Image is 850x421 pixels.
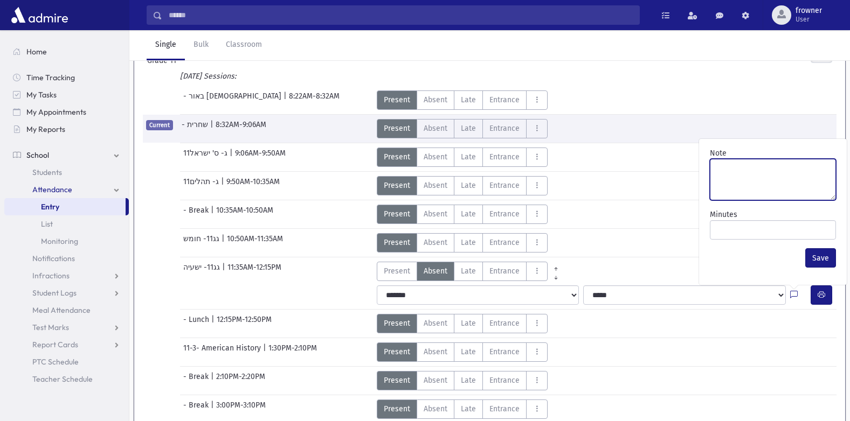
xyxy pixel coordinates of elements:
[710,209,737,220] label: Minutes
[211,314,217,333] span: |
[41,236,78,246] span: Monitoring
[377,119,548,138] div: AttTypes
[26,90,57,100] span: My Tasks
[424,318,447,329] span: Absent
[377,342,548,362] div: AttTypes
[211,205,216,224] span: |
[461,180,476,191] span: Late
[32,322,69,332] span: Test Marks
[230,148,235,167] span: |
[384,123,410,134] span: Present
[461,346,476,357] span: Late
[377,399,548,419] div: AttTypes
[4,284,129,301] a: Student Logs
[384,237,410,248] span: Present
[4,164,129,181] a: Students
[461,375,476,386] span: Late
[222,233,227,252] span: |
[26,150,49,160] span: School
[32,254,75,263] span: Notifications
[32,305,91,315] span: Meal Attendance
[216,399,266,419] span: 3:00PM-3:10PM
[32,374,93,384] span: Teacher Schedule
[548,270,564,279] a: All Later
[384,318,410,329] span: Present
[211,399,216,419] span: |
[183,399,211,419] span: - Break
[424,208,447,220] span: Absent
[26,47,47,57] span: Home
[32,288,77,298] span: Student Logs
[461,318,476,329] span: Late
[217,314,272,333] span: 12:15PM-12:50PM
[183,205,211,224] span: - Break
[377,314,548,333] div: AttTypes
[235,148,286,167] span: 9:06AM-9:50AM
[4,267,129,284] a: Infractions
[26,73,75,82] span: Time Tracking
[461,208,476,220] span: Late
[210,119,216,138] span: |
[183,262,222,281] span: גג11- ישעיה
[185,30,217,60] a: Bulk
[424,151,447,163] span: Absent
[183,176,221,195] span: 11ג- תהלים
[226,176,280,195] span: 9:50AM-10:35AM
[4,319,129,336] a: Test Marks
[4,69,129,86] a: Time Tracking
[4,301,129,319] a: Meal Attendance
[32,357,79,367] span: PTC Schedule
[183,371,211,390] span: - Break
[216,119,266,138] span: 8:32AM-9:06AM
[424,346,447,357] span: Absent
[461,265,476,277] span: Late
[146,120,173,130] span: Current
[4,103,129,121] a: My Appointments
[377,176,548,195] div: AttTypes
[377,371,548,390] div: AttTypes
[424,180,447,191] span: Absent
[289,90,340,110] span: 8:22AM-8:32AM
[41,219,53,229] span: List
[461,237,476,248] span: Late
[216,371,265,390] span: 2:10PM-2:20PM
[489,94,520,106] span: Entrance
[4,181,129,198] a: Attendance
[461,151,476,163] span: Late
[384,346,410,357] span: Present
[489,237,520,248] span: Entrance
[4,336,129,353] a: Report Cards
[41,202,59,212] span: Entry
[377,205,548,224] div: AttTypes
[4,198,126,215] a: Entry
[796,6,822,15] span: frowner
[183,314,211,333] span: - Lunch
[489,265,520,277] span: Entrance
[805,248,836,268] button: Save
[4,43,129,60] a: Home
[461,123,476,134] span: Late
[489,346,520,357] span: Entrance
[384,403,410,415] span: Present
[424,265,447,277] span: Absent
[424,237,447,248] span: Absent
[4,121,129,138] a: My Reports
[489,123,520,134] span: Entrance
[461,94,476,106] span: Late
[384,265,410,277] span: Present
[489,375,520,386] span: Entrance
[489,180,520,191] span: Entrance
[796,15,822,24] span: User
[377,262,564,281] div: AttTypes
[384,375,410,386] span: Present
[216,205,273,224] span: 10:35AM-10:50AM
[222,262,227,281] span: |
[26,107,86,117] span: My Appointments
[377,148,548,167] div: AttTypes
[227,233,283,252] span: 10:50AM-11:35AM
[377,233,548,252] div: AttTypes
[162,5,639,25] input: Search
[180,72,236,81] i: [DATE] Sessions:
[4,250,129,267] a: Notifications
[489,151,520,163] span: Entrance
